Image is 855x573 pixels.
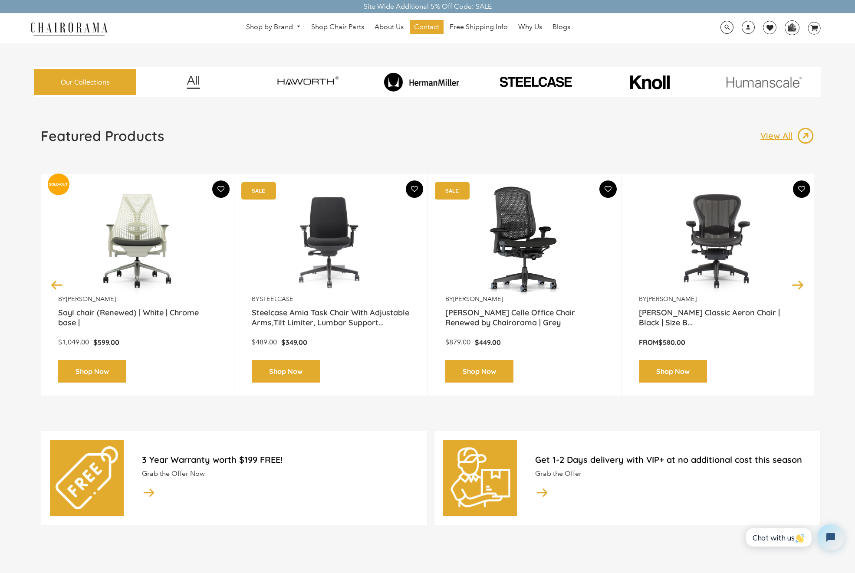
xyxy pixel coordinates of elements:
a: Herman Miller Celle Office Chair Renewed by Chairorama | Grey - chairorama Herman Miller Celle Of... [445,187,604,295]
span: Blogs [552,23,570,32]
a: Shop Chair Parts [307,20,368,34]
img: chairorama [26,21,112,36]
h2: Get 1-2 Days delivery with VIP+ at no additional cost this season [535,454,812,465]
a: Featured Products [41,127,164,151]
text: SALE [252,188,265,193]
p: View All [760,130,797,141]
img: image_13.png [797,127,814,144]
span: Shop Chair Parts [311,23,364,32]
img: free.png [56,446,118,509]
img: image_7_14f0750b-d084-457f-979a-a1ab9f6582c4.png [253,69,363,95]
span: $580.00 [658,338,685,347]
text: SOLD-OUT [49,182,68,187]
text: SALE [445,188,459,193]
span: $489.00 [252,338,277,346]
span: $349.00 [281,338,307,347]
nav: DesktopNavigation [149,20,667,36]
a: Shop Now [252,360,320,383]
p: From [639,338,797,347]
img: Amia Chair by chairorama.com [252,187,410,295]
a: Amia Chair by chairorama.com Renewed Amia Chair chairorama.com [252,187,410,295]
a: Blogs [548,20,575,34]
a: View All [760,127,814,144]
span: $449.00 [475,338,501,347]
span: About Us [375,23,404,32]
p: Grab the Offer Now [142,469,418,478]
span: Free Shipping Info [450,23,508,32]
iframe: Tidio Chat [737,517,851,558]
a: [PERSON_NAME] Celle Office Chair Renewed by Chairorama | Grey [445,308,604,329]
span: Contact [414,23,439,32]
img: WhatsApp_Image_2024-07-12_at_16.23.01.webp [785,21,799,34]
img: Herman Miller Classic Aeron Chair | Black | Size B (Renewed) - chairorama [639,187,797,295]
button: Add To Wishlist [793,180,810,198]
img: image_12.png [169,75,217,89]
a: Contact [410,20,444,34]
button: Next [790,277,806,292]
a: Sayl chair (Renewed) | White | Chrome base | - chairorama Sayl chair (Renewed) | White | Chrome b... [58,187,217,295]
img: delivery-man.png [449,446,511,509]
p: by [445,295,604,303]
img: image_10_1.png [610,74,689,90]
img: PHOTO-2024-07-09-00-53-10-removebg-preview.png [480,75,591,89]
img: image_8_173eb7e0-7579-41b4-bc8e-4ba0b8ba93e8.png [367,72,477,92]
a: Sayl chair (Renewed) | White | Chrome base | [58,308,217,329]
h2: 3 Year Warranty worth $199 FREE! [142,454,418,465]
span: $599.00 [93,338,119,347]
img: Sayl chair (Renewed) | White | Chrome base | - chairorama [58,187,217,295]
button: Previous [49,277,65,292]
span: Why Us [518,23,542,32]
p: by [58,295,217,303]
p: Grab the Offer [535,469,812,478]
a: [PERSON_NAME] [647,295,697,303]
a: [PERSON_NAME] [453,295,503,303]
p: by [252,295,410,303]
a: Steelcase Amia Task Chair With Adjustable Arms,Tilt Limiter, Lumbar Support... [252,308,410,329]
h1: Featured Products [41,127,164,144]
a: Herman Miller Classic Aeron Chair | Black | Size B (Renewed) - chairorama Herman Miller Classic A... [639,187,797,295]
button: Add To Wishlist [599,180,617,198]
a: Shop Now [58,360,126,383]
span: $879.00 [445,338,470,346]
a: Shop by Brand [242,20,305,34]
a: Steelcase [260,295,293,303]
img: image_11.png [709,76,819,88]
a: Shop Now [639,360,707,383]
span: $1,049.00 [58,338,89,346]
img: image_14.png [142,485,156,499]
a: About Us [370,20,408,34]
a: Free Shipping Info [445,20,512,34]
a: [PERSON_NAME] [66,295,116,303]
p: by [639,295,797,303]
button: Add To Wishlist [406,180,423,198]
a: Shop Now [445,360,513,383]
a: Our Collections [34,69,137,95]
button: Add To Wishlist [212,180,230,198]
img: image_14.png [535,485,549,499]
a: [PERSON_NAME] Classic Aeron Chair | Black | Size B... [639,308,797,329]
a: Why Us [514,20,546,34]
img: Herman Miller Celle Office Chair Renewed by Chairorama | Grey - chairorama [445,187,604,295]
